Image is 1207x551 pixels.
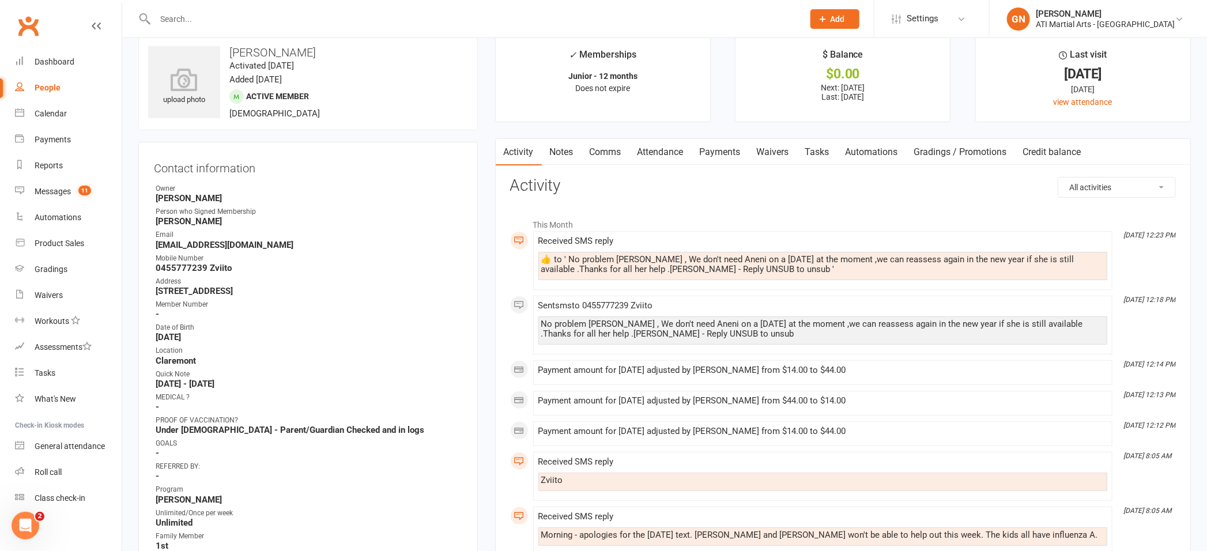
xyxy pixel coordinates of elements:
div: Messages [35,187,71,196]
time: Added [DATE] [229,74,282,85]
div: Assessments [35,342,92,352]
a: Payments [692,139,749,165]
span: [DEMOGRAPHIC_DATA] [229,108,320,119]
div: Morning - apologies for the [DATE] text. [PERSON_NAME] and [PERSON_NAME] won't be able to help ou... [541,530,1104,540]
a: Automations [15,205,122,231]
a: Reports [15,153,122,179]
a: view attendance [1054,97,1112,107]
div: No problem [PERSON_NAME] , We don't need Aneni on a [DATE] at the moment ,we can reassess again i... [541,319,1104,339]
a: Tasks [797,139,838,165]
i: [DATE] 12:18 PM [1123,296,1175,304]
strong: 0455777239 Zviito [156,263,462,273]
a: Gradings [15,256,122,282]
a: Class kiosk mode [15,485,122,511]
a: Attendance [629,139,692,165]
div: Memberships [569,47,636,69]
span: Active member [246,92,309,101]
div: Received SMS reply [538,512,1107,522]
a: Waivers [749,139,797,165]
div: ​👍​ to ' No problem [PERSON_NAME] , We don't need Aneni on a [DATE] at the moment ,we can reasses... [541,255,1104,274]
strong: Unlimited [156,518,462,528]
div: GOALS [156,438,462,449]
h3: Contact information [154,157,462,175]
strong: - [156,471,462,481]
span: Sent sms to 0455777239 Zviito [538,300,653,311]
i: [DATE] 12:13 PM [1123,391,1175,399]
h3: Activity [510,177,1176,195]
a: Clubworx [14,12,43,40]
a: Activity [496,139,542,165]
strong: [DATE] [156,332,462,342]
a: Calendar [15,101,122,127]
time: Activated [DATE] [229,61,294,71]
a: Messages 11 [15,179,122,205]
h3: [PERSON_NAME] [148,46,468,59]
div: [DATE] [986,83,1180,96]
a: Dashboard [15,49,122,75]
strong: Under [DEMOGRAPHIC_DATA] - Parent/Guardian Checked and in logs [156,425,462,435]
a: Roll call [15,459,122,485]
div: Family Member [156,531,462,542]
div: Unlimited/Once per week [156,508,462,519]
i: [DATE] 12:23 PM [1123,231,1175,239]
strong: [DATE] - [DATE] [156,379,462,389]
a: Payments [15,127,122,153]
div: Mobile Number [156,253,462,264]
div: PROOF OF VACCINATION? [156,415,462,426]
a: Waivers [15,282,122,308]
div: upload photo [148,68,220,106]
div: Program [156,484,462,495]
div: Address [156,276,462,287]
i: [DATE] 12:14 PM [1123,360,1175,368]
i: [DATE] 8:05 AM [1123,507,1171,515]
div: MEDICAL ? [156,392,462,403]
div: Roll call [35,467,62,477]
i: [DATE] 12:12 PM [1123,421,1175,429]
div: Last visit [1059,47,1107,68]
span: Does not expire [575,84,630,93]
span: Settings [907,6,938,32]
strong: 1st [156,541,462,551]
strong: [EMAIL_ADDRESS][DOMAIN_NAME] [156,240,462,250]
div: Automations [35,213,81,222]
strong: [PERSON_NAME] [156,193,462,203]
a: People [15,75,122,101]
div: Product Sales [35,239,84,248]
div: What's New [35,394,76,403]
div: Reports [35,161,63,170]
div: Payment amount for [DATE] adjusted by [PERSON_NAME] from $44.00 to $14.00 [538,396,1107,406]
div: Date of Birth [156,322,462,333]
div: Waivers [35,290,63,300]
div: Quick Note [156,369,462,380]
div: Tasks [35,368,55,378]
a: Comms [582,139,629,165]
a: Gradings / Promotions [906,139,1015,165]
a: Assessments [15,334,122,360]
strong: - [156,309,462,319]
div: Zviito [541,475,1104,485]
i: ✓ [569,50,576,61]
div: Location [156,345,462,356]
div: $0.00 [746,68,940,80]
div: [DATE] [986,68,1180,80]
div: [PERSON_NAME] [1036,9,1175,19]
strong: - [156,448,462,458]
div: ATI Martial Arts - [GEOGRAPHIC_DATA] [1036,19,1175,29]
div: Workouts [35,316,69,326]
div: REFERRED BY: [156,461,462,472]
div: GN [1007,7,1030,31]
a: What's New [15,386,122,412]
a: Credit balance [1015,139,1089,165]
iframe: Intercom live chat [12,512,39,539]
input: Search... [152,11,795,27]
strong: [PERSON_NAME] [156,216,462,227]
div: Received SMS reply [538,457,1107,467]
strong: [PERSON_NAME] [156,495,462,505]
strong: - [156,402,462,412]
div: Payment amount for [DATE] adjusted by [PERSON_NAME] from $14.00 to $44.00 [538,365,1107,375]
div: Class check-in [35,493,85,503]
div: Payment amount for [DATE] adjusted by [PERSON_NAME] from $14.00 to $44.00 [538,427,1107,436]
p: Next: [DATE] Last: [DATE] [746,83,940,101]
a: Tasks [15,360,122,386]
div: Email [156,229,462,240]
